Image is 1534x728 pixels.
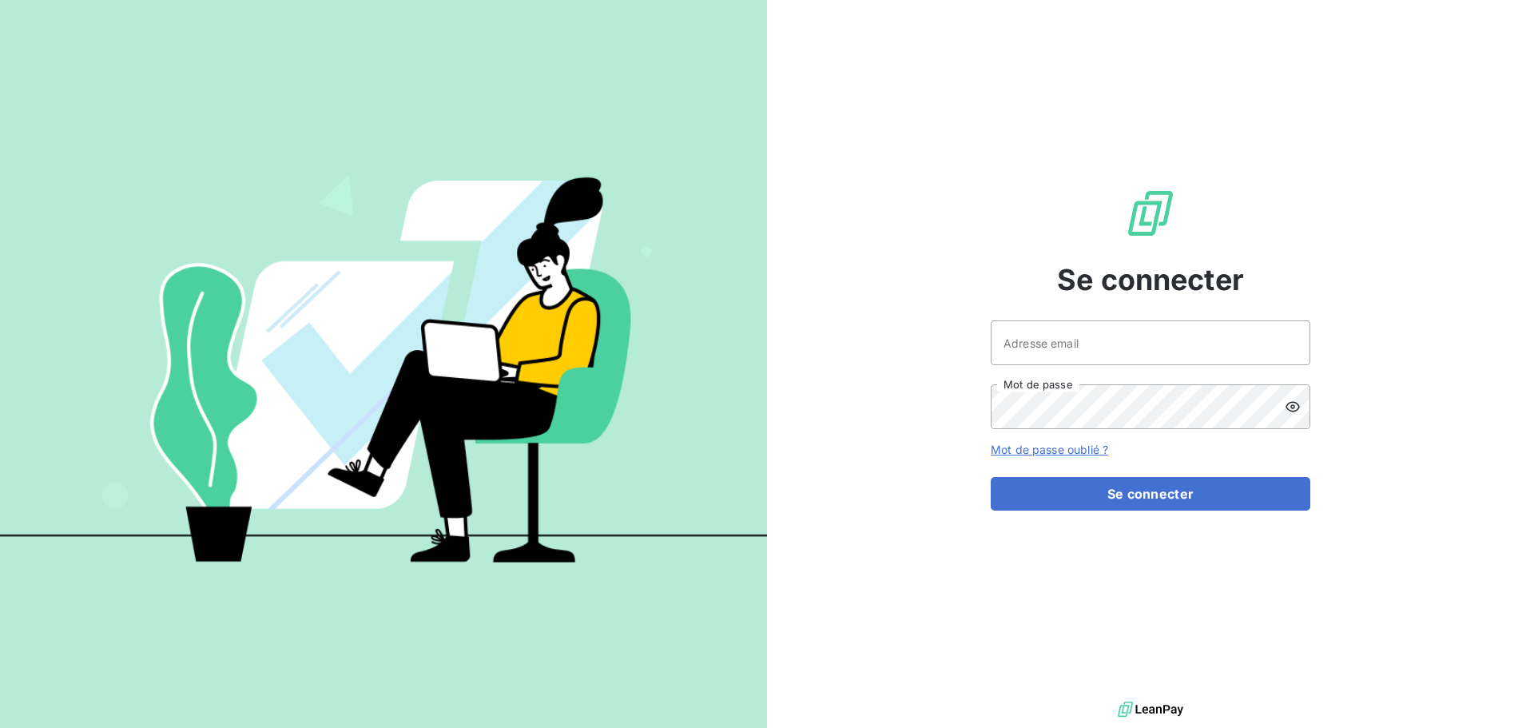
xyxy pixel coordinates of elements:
a: Mot de passe oublié ? [991,443,1108,456]
input: placeholder [991,320,1310,365]
img: logo [1118,698,1183,722]
img: Logo LeanPay [1125,188,1176,239]
button: Se connecter [991,477,1310,511]
span: Se connecter [1057,258,1244,301]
